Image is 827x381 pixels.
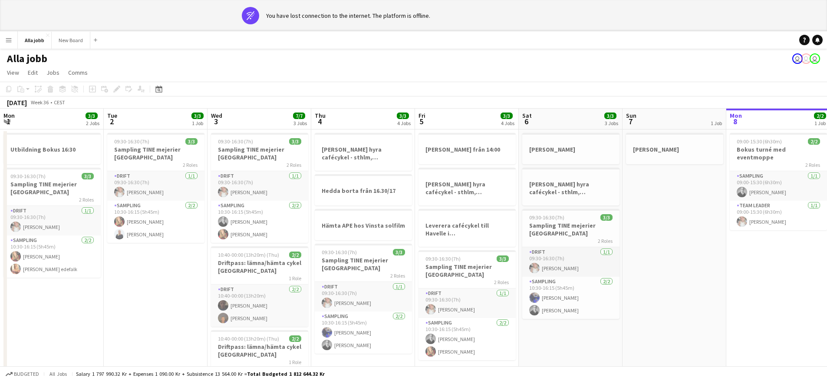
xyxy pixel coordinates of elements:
[3,180,101,196] h3: Sampling TINE mejerier [GEOGRAPHIC_DATA]
[315,256,412,272] h3: Sampling TINE mejerier [GEOGRAPHIC_DATA]
[501,113,513,119] span: 3/3
[522,133,619,164] app-job-card: [PERSON_NAME]
[315,187,412,195] h3: Hedda borta från 16.30/17
[3,168,101,278] app-job-card: 09:30-16:30 (7h)3/3Sampling TINE mejerier [GEOGRAPHIC_DATA]2 RolesDrift1/109:30-16:30 (7h)[PERSON...
[48,371,69,377] span: All jobs
[418,180,516,196] h3: [PERSON_NAME] hyra cafécykel - sthlm, [GEOGRAPHIC_DATA], cph
[418,288,516,318] app-card-role: Drift1/109:30-16:30 (7h)[PERSON_NAME]
[418,318,516,360] app-card-role: Sampling2/210:30-16:15 (5h45m)[PERSON_NAME][PERSON_NAME]
[711,120,722,126] div: 1 Job
[24,67,41,78] a: Edit
[315,222,412,229] h3: Hämta APE hos Vinsta solfilm
[425,255,461,262] span: 09:30-16:30 (7h)
[211,259,308,275] h3: Driftpass: lämna/hämta cykel [GEOGRAPHIC_DATA]
[625,116,636,126] span: 7
[7,52,47,65] h1: Alla jobb
[7,98,27,107] div: [DATE]
[28,69,38,76] span: Edit
[211,171,308,201] app-card-role: Drift1/109:30-16:30 (7h)[PERSON_NAME]
[418,250,516,360] app-job-card: 09:30-16:30 (7h)3/3Sampling TINE mejerier [GEOGRAPHIC_DATA]2 RolesDrift1/109:30-16:30 (7h)[PERSON...
[65,67,91,78] a: Comms
[315,311,412,354] app-card-role: Sampling2/210:30-16:15 (5h45m)[PERSON_NAME][PERSON_NAME]
[107,112,117,119] span: Tue
[2,116,15,126] span: 1
[218,252,279,258] span: 10:40-00:00 (13h20m) (Thu)
[315,133,412,171] app-job-card: [PERSON_NAME] hyra cafécykel - sthlm, [GEOGRAPHIC_DATA], cph
[730,171,827,201] app-card-role: Sampling1/109:00-15:30 (6h30m)[PERSON_NAME]
[3,206,101,235] app-card-role: Drift1/109:30-16:30 (7h)[PERSON_NAME]
[522,112,532,119] span: Sat
[315,174,412,205] app-job-card: Hedda borta från 16.30/17
[289,138,301,145] span: 3/3
[604,113,616,119] span: 3/3
[3,67,23,78] a: View
[315,112,326,119] span: Thu
[605,120,618,126] div: 3 Jobs
[76,371,325,377] div: Salary 1 797 990.32 kr + Expenses 1 090.00 kr + Subsistence 13 564.00 kr =
[626,112,636,119] span: Sun
[737,138,782,145] span: 09:00-15:30 (6h30m)
[211,201,308,243] app-card-role: Sampling2/210:30-16:15 (5h45m)[PERSON_NAME][PERSON_NAME]
[10,173,46,179] span: 09:30-16:30 (7h)
[792,53,803,64] app-user-avatar: Hedda Lagerbielke
[315,209,412,240] div: Hämta APE hos Vinsta solfilm
[86,120,99,126] div: 2 Jobs
[107,171,204,201] app-card-role: Drift1/109:30-16:30 (7h)[PERSON_NAME]
[501,120,514,126] div: 4 Jobs
[315,146,412,161] h3: [PERSON_NAME] hyra cafécykel - sthlm, [GEOGRAPHIC_DATA], cph
[497,255,509,262] span: 3/3
[3,235,101,278] app-card-role: Sampling2/210:30-16:15 (5h45m)[PERSON_NAME][PERSON_NAME] edefalk
[418,112,425,119] span: Fri
[289,335,301,342] span: 2/2
[183,162,198,168] span: 2 Roles
[211,146,308,161] h3: Sampling TINE mejerier [GEOGRAPHIC_DATA]
[247,371,325,377] span: Total Budgeted 1 812 644.32 kr
[418,168,516,205] app-job-card: [PERSON_NAME] hyra cafécykel - sthlm, [GEOGRAPHIC_DATA], cph
[522,180,619,196] h3: [PERSON_NAME] hyra cafécykel - sthlm, [GEOGRAPHIC_DATA], cph
[107,133,204,243] app-job-card: 09:30-16:30 (7h)3/3Sampling TINE mejerier [GEOGRAPHIC_DATA]2 RolesDrift1/109:30-16:30 (7h)[PERSON...
[805,162,820,168] span: 2 Roles
[211,285,308,327] app-card-role: Drift2/210:40-00:00 (13h20m)[PERSON_NAME][PERSON_NAME]
[418,209,516,247] app-job-card: Leverera cafécykel till Havelle i [GEOGRAPHIC_DATA]
[522,146,619,153] h3: [PERSON_NAME]
[107,201,204,243] app-card-role: Sampling2/210:30-16:15 (5h45m)[PERSON_NAME][PERSON_NAME]
[3,133,101,164] app-job-card: Utbildning Bokus 16:30
[600,214,613,221] span: 3/3
[522,222,619,237] h3: Sampling TINE mejerier [GEOGRAPHIC_DATA]
[218,138,253,145] span: 09:30-16:30 (7h)
[626,133,723,164] app-job-card: [PERSON_NAME]
[211,112,222,119] span: Wed
[730,112,742,119] span: Mon
[106,116,117,126] span: 2
[218,335,279,342] span: 10:40-00:00 (13h20m) (Thu)
[810,53,820,64] app-user-avatar: August Löfgren
[417,116,425,126] span: 5
[289,359,301,365] span: 1 Role
[494,279,509,285] span: 2 Roles
[114,138,149,145] span: 09:30-16:30 (7h)
[522,277,619,319] app-card-role: Sampling2/210:30-16:15 (5h45m)[PERSON_NAME][PERSON_NAME]
[598,238,613,244] span: 2 Roles
[390,272,405,279] span: 2 Roles
[730,133,827,230] app-job-card: 09:00-15:30 (6h30m)2/2Bokus turné med eventmoppe2 RolesSampling1/109:00-15:30 (6h30m)[PERSON_NAME...
[521,116,532,126] span: 6
[211,133,308,243] app-job-card: 09:30-16:30 (7h)3/3Sampling TINE mejerier [GEOGRAPHIC_DATA]2 RolesDrift1/109:30-16:30 (7h)[PERSON...
[79,196,94,203] span: 2 Roles
[418,133,516,164] app-job-card: [PERSON_NAME] från 14:00
[43,67,63,78] a: Jobs
[211,246,308,327] app-job-card: 10:40-00:00 (13h20m) (Thu)2/2Driftpass: lämna/hämta cykel [GEOGRAPHIC_DATA]1 RoleDrift2/210:40-00...
[814,120,826,126] div: 1 Job
[730,146,827,161] h3: Bokus turné med eventmoppe
[107,146,204,161] h3: Sampling TINE mejerier [GEOGRAPHIC_DATA]
[418,263,516,278] h3: Sampling TINE mejerier [GEOGRAPHIC_DATA]
[86,113,98,119] span: 3/3
[522,168,619,205] app-job-card: [PERSON_NAME] hyra cafécykel - sthlm, [GEOGRAPHIC_DATA], cph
